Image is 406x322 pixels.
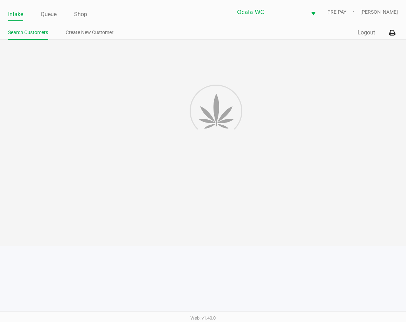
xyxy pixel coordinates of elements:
span: Web: v1.40.0 [190,315,216,321]
a: Search Customers [8,28,48,37]
span: [PERSON_NAME] [360,8,398,16]
span: Ocala WC [237,8,302,17]
a: Shop [74,9,87,19]
a: Queue [41,9,57,19]
a: Create New Customer [66,28,113,37]
a: Intake [8,9,23,19]
button: Logout [358,28,375,37]
span: PRE-PAY [327,8,360,16]
button: Select [307,4,320,20]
